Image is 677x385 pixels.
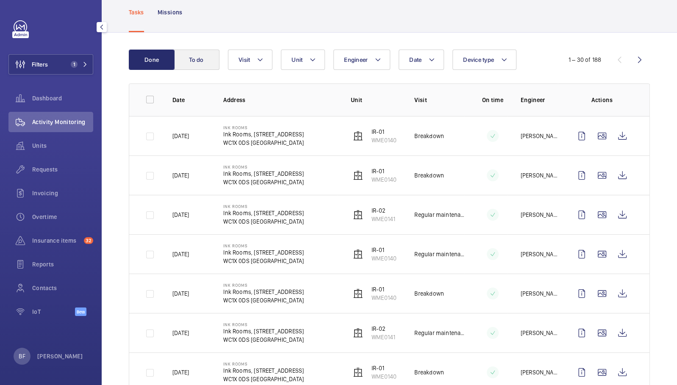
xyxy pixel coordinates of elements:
img: elevator.svg [353,170,363,180]
span: Filters [32,60,48,69]
span: Requests [32,165,93,174]
p: Actions [572,96,633,104]
p: On time [478,96,507,104]
p: WME0140 [372,372,397,381]
p: [DATE] [172,171,189,180]
img: elevator.svg [353,131,363,141]
p: WC1X 0DS [GEOGRAPHIC_DATA] [223,217,304,226]
p: Ink Rooms [223,204,304,209]
p: WME0140 [372,175,397,184]
p: Engineer [521,96,558,104]
span: Visit [239,56,250,63]
p: Breakdown [414,368,444,377]
p: WME0140 [372,136,397,144]
p: BF [19,352,25,360]
p: [PERSON_NAME] [521,171,558,180]
span: Invoicing [32,189,93,197]
p: Ink Rooms, [STREET_ADDRESS] [223,288,304,296]
p: Visit [414,96,464,104]
p: Address [223,96,337,104]
p: Ink Rooms, [STREET_ADDRESS] [223,169,304,178]
p: [DATE] [172,289,189,298]
p: IR-02 [372,324,395,333]
p: Ink Rooms [223,164,304,169]
button: Date [399,50,444,70]
p: [PERSON_NAME] [521,250,558,258]
span: 1 [71,61,78,68]
p: [PERSON_NAME] [521,211,558,219]
p: Unit [351,96,401,104]
p: Tasks [129,8,144,17]
p: Ink Rooms, [STREET_ADDRESS] [223,248,304,257]
p: WC1X 0DS [GEOGRAPHIC_DATA] [223,138,304,147]
span: Units [32,141,93,150]
button: Filters1 [8,54,93,75]
span: Contacts [32,284,93,292]
button: Device type [452,50,516,70]
p: [DATE] [172,132,189,140]
p: Ink Rooms, [STREET_ADDRESS] [223,209,304,217]
p: Ink Rooms [223,125,304,130]
p: Breakdown [414,171,444,180]
span: Date [409,56,422,63]
p: Ink Rooms [223,283,304,288]
p: [PERSON_NAME] [521,329,558,337]
p: WME0140 [372,254,397,263]
p: IR-02 [372,206,395,215]
p: WME0140 [372,294,397,302]
span: Dashboard [32,94,93,102]
p: IR-01 [372,364,397,372]
p: WME0141 [372,333,395,341]
span: Reports [32,260,93,269]
p: WC1X 0DS [GEOGRAPHIC_DATA] [223,257,304,265]
img: elevator.svg [353,210,363,220]
p: Regular maintenance [414,250,464,258]
span: IoT [32,307,75,316]
p: Missions [158,8,183,17]
button: Unit [281,50,325,70]
p: [DATE] [172,368,189,377]
div: 1 – 30 of 188 [569,55,601,64]
button: Done [129,50,175,70]
span: Activity Monitoring [32,118,93,126]
p: Ink Rooms, [STREET_ADDRESS] [223,366,304,375]
p: WC1X 0DS [GEOGRAPHIC_DATA] [223,296,304,305]
button: Engineer [333,50,390,70]
p: WC1X 0DS [GEOGRAPHIC_DATA] [223,178,304,186]
p: Date [172,96,210,104]
button: Visit [228,50,272,70]
p: Breakdown [414,132,444,140]
p: Regular maintenance [414,329,464,337]
p: Breakdown [414,289,444,298]
p: [PERSON_NAME] [521,289,558,298]
img: elevator.svg [353,288,363,299]
p: WME0141 [372,215,395,223]
p: Ink Rooms, [STREET_ADDRESS] [223,130,304,138]
img: elevator.svg [353,367,363,377]
img: elevator.svg [353,328,363,338]
p: [PERSON_NAME] [37,352,83,360]
p: WC1X 0DS [GEOGRAPHIC_DATA] [223,375,304,383]
span: Unit [291,56,302,63]
span: Device type [463,56,494,63]
p: Ink Rooms [223,361,304,366]
p: WC1X 0DS [GEOGRAPHIC_DATA] [223,335,304,344]
p: IR-01 [372,285,397,294]
img: elevator.svg [353,249,363,259]
p: [PERSON_NAME] [521,368,558,377]
p: Regular maintenance [414,211,464,219]
span: Engineer [344,56,368,63]
p: [PERSON_NAME] [521,132,558,140]
p: Ink Rooms, [STREET_ADDRESS] [223,327,304,335]
p: [DATE] [172,211,189,219]
p: [DATE] [172,329,189,337]
span: Overtime [32,213,93,221]
p: [DATE] [172,250,189,258]
button: To do [174,50,219,70]
p: IR-01 [372,246,397,254]
p: IR-01 [372,127,397,136]
span: Insurance items [32,236,80,245]
span: Beta [75,307,86,316]
p: Ink Rooms [223,322,304,327]
p: Ink Rooms [223,243,304,248]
